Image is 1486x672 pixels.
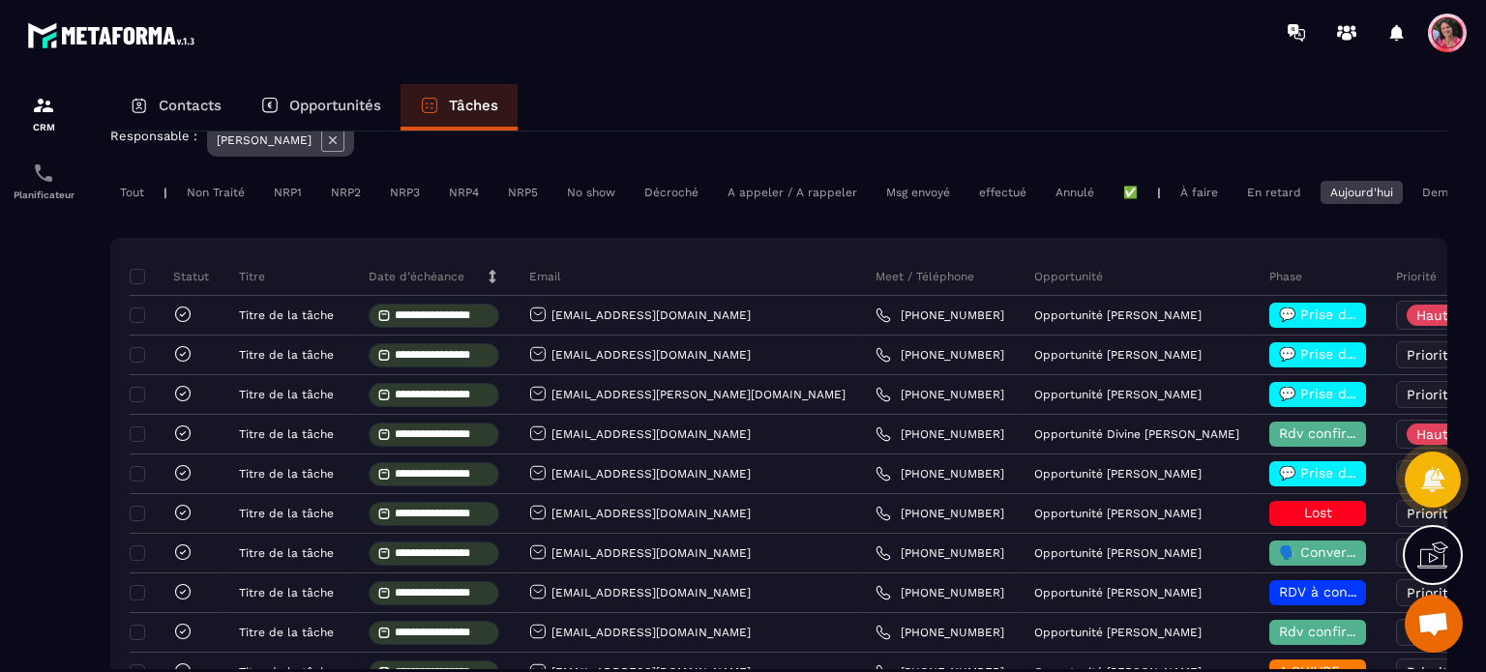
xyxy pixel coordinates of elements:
a: [PHONE_NUMBER] [876,466,1004,482]
p: Date d’échéance [369,269,464,284]
p: Opportunité [PERSON_NAME] [1034,467,1202,481]
p: Titre de la tâche [239,626,334,639]
p: Phase [1269,269,1302,284]
span: 💬 Prise de contact effectué [1279,386,1471,401]
a: [PHONE_NUMBER] [876,545,1004,561]
span: RDV à confimer ❓ [1279,584,1404,599]
p: Opportunité [PERSON_NAME] [1034,388,1202,401]
a: Contacts [110,84,241,131]
p: Planificateur [5,190,82,200]
p: Opportunité [PERSON_NAME] [1034,586,1202,599]
p: Opportunités [289,97,381,114]
p: Haute [1416,427,1456,441]
a: [PHONE_NUMBER] [876,387,1004,402]
p: Titre de la tâche [239,348,334,362]
p: Meet / Téléphone [876,269,974,284]
a: Opportunités [241,84,401,131]
p: Titre de la tâche [239,388,334,401]
div: Non Traité [177,181,254,204]
p: Email [529,269,561,284]
div: Annulé [1046,181,1104,204]
div: En retard [1237,181,1311,204]
p: | [163,186,167,199]
div: ✅ [1114,181,1147,204]
p: Haute [1416,308,1456,322]
p: Opportunité Divine [PERSON_NAME] [1034,427,1239,441]
p: Contacts [159,97,222,114]
img: scheduler [32,161,55,185]
div: Demain [1412,181,1474,204]
a: [PHONE_NUMBER] [876,347,1004,363]
div: Décroché [635,181,708,204]
p: Titre de la tâche [239,308,334,322]
div: NRP2 [321,181,371,204]
p: Titre de la tâche [239,427,334,441]
div: No show [557,181,625,204]
div: Tout [110,181,154,204]
p: | [1157,186,1161,199]
a: [PHONE_NUMBER] [876,307,1004,323]
p: Opportunité [1034,269,1103,284]
div: À faire [1171,181,1228,204]
a: Tâches [401,84,518,131]
div: NRP3 [380,181,430,204]
p: Titre de la tâche [239,507,334,520]
p: Tâches [449,97,498,114]
p: Opportunité [PERSON_NAME] [1034,308,1202,322]
a: [PHONE_NUMBER] [876,585,1004,600]
div: NRP1 [264,181,312,204]
span: 🗣️ Conversation en cours [1279,544,1450,560]
a: schedulerschedulerPlanificateur [5,147,82,215]
div: Aujourd'hui [1321,181,1403,204]
p: Titre de la tâche [239,546,334,560]
p: Opportunité [PERSON_NAME] [1034,348,1202,362]
a: [PHONE_NUMBER] [876,625,1004,640]
div: A appeler / A rappeler [718,181,867,204]
span: 💬 Prise de contact effectué [1279,307,1471,322]
p: Titre [239,269,265,284]
p: Opportunité [PERSON_NAME] [1034,546,1202,560]
p: Priorité [1396,269,1437,284]
p: Opportunité [PERSON_NAME] [1034,507,1202,520]
p: Responsable : [110,129,197,143]
a: [PHONE_NUMBER] [876,506,1004,521]
span: 💬 Prise de contact effectué [1279,465,1471,481]
span: Rdv confirmé ✅ [1279,425,1388,441]
p: Titre de la tâche [239,586,334,599]
span: Priorité [1407,585,1456,600]
div: NRP4 [439,181,489,204]
img: logo [27,17,201,53]
a: [PHONE_NUMBER] [876,426,1004,442]
p: Titre de la tâche [239,467,334,481]
p: [PERSON_NAME] [217,133,312,147]
p: Statut [134,269,209,284]
a: formationformationCRM [5,79,82,147]
div: effectué [969,181,1036,204]
div: Ouvrir le chat [1405,595,1463,653]
p: Opportunité [PERSON_NAME] [1034,626,1202,639]
span: Lost [1304,505,1332,520]
span: 💬 Prise de contact effectué [1279,346,1471,362]
img: formation [32,94,55,117]
span: Priorité [1407,387,1456,402]
div: NRP5 [498,181,548,204]
span: Rdv confirmé ✅ [1279,624,1388,639]
span: Priorité [1407,347,1456,363]
p: CRM [5,122,82,132]
div: Msg envoyé [877,181,960,204]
